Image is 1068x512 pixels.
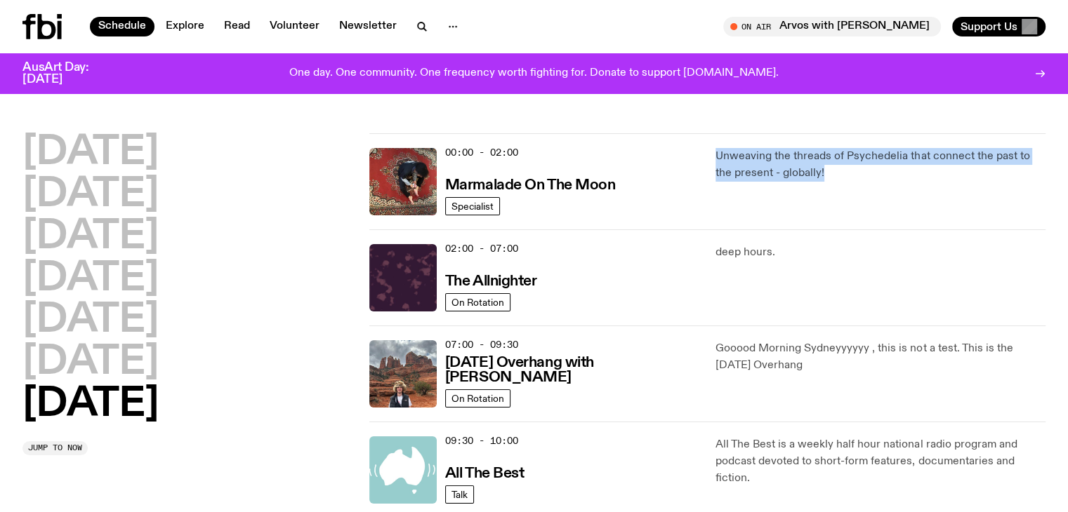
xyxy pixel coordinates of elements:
button: Support Us [952,17,1046,36]
h3: AusArt Day: [DATE] [22,62,112,86]
button: [DATE] [22,385,159,424]
a: Read [216,17,258,36]
h3: All The Best [445,466,525,481]
span: 00:00 - 02:00 [445,146,518,159]
a: Marmalade On The Moon [445,175,616,193]
a: Volunteer [261,17,328,36]
a: The Allnighter [445,271,537,289]
a: On Rotation [445,293,510,311]
p: All The Best is a weekly half hour national radio program and podcast devoted to short-form featu... [716,436,1046,487]
a: Explore [157,17,213,36]
button: [DATE] [22,217,159,257]
a: Specialist [445,197,500,215]
h3: The Allnighter [445,274,537,289]
button: [DATE] [22,343,159,382]
p: Gooood Morning Sydneyyyyyy , this is not a test. This is the [DATE] Overhang [716,340,1046,374]
button: [DATE] [22,301,159,340]
button: Jump to now [22,441,88,455]
button: [DATE] [22,175,159,215]
img: Tommy - Persian Rug [369,148,437,215]
span: Support Us [961,20,1017,33]
span: 09:30 - 10:00 [445,434,518,447]
a: Talk [445,485,474,504]
span: 07:00 - 09:30 [445,338,518,351]
p: deep hours. [716,244,1046,261]
h3: [DATE] Overhang with [PERSON_NAME] [445,356,699,385]
span: On Rotation [451,393,504,403]
span: Specialist [451,201,494,211]
span: Jump to now [28,444,82,452]
a: On Rotation [445,389,510,407]
button: [DATE] [22,133,159,173]
a: [DATE] Overhang with [PERSON_NAME] [445,353,699,385]
a: Schedule [90,17,154,36]
button: [DATE] [22,260,159,299]
p: One day. One community. One frequency worth fighting for. Donate to support [DOMAIN_NAME]. [289,67,779,80]
span: 02:00 - 07:00 [445,242,518,255]
p: Unweaving the threads of Psychedelia that connect the past to the present - globally! [716,148,1046,182]
a: All The Best [445,464,525,481]
span: On Rotation [451,297,504,307]
h3: Marmalade On The Moon [445,178,616,193]
a: Newsletter [331,17,405,36]
button: On AirArvos with [PERSON_NAME] [723,17,941,36]
span: Talk [451,489,468,499]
